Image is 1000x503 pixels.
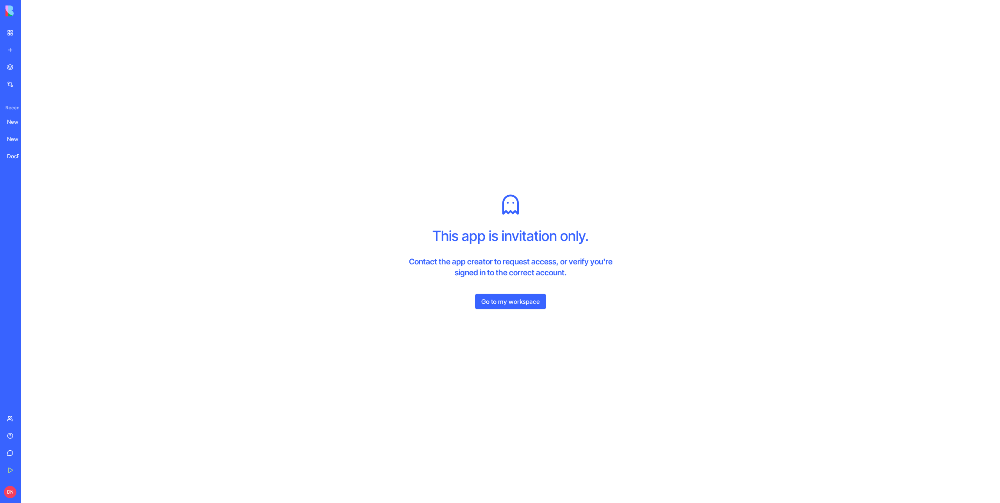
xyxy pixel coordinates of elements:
div: New App [7,135,29,143]
h4: Contact the app creator to request access, or verify you're signed in to the correct account. [398,256,623,278]
span: Recent [2,105,19,111]
img: logo [5,5,54,16]
div: New App [7,118,29,126]
div: DocExtract AI [7,152,29,160]
a: New App [2,131,34,147]
a: DocExtract AI [2,148,34,164]
a: New App [2,114,34,130]
h1: This app is invitation only. [432,228,589,244]
span: DN [4,486,16,498]
a: Go to my workspace [475,294,546,309]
